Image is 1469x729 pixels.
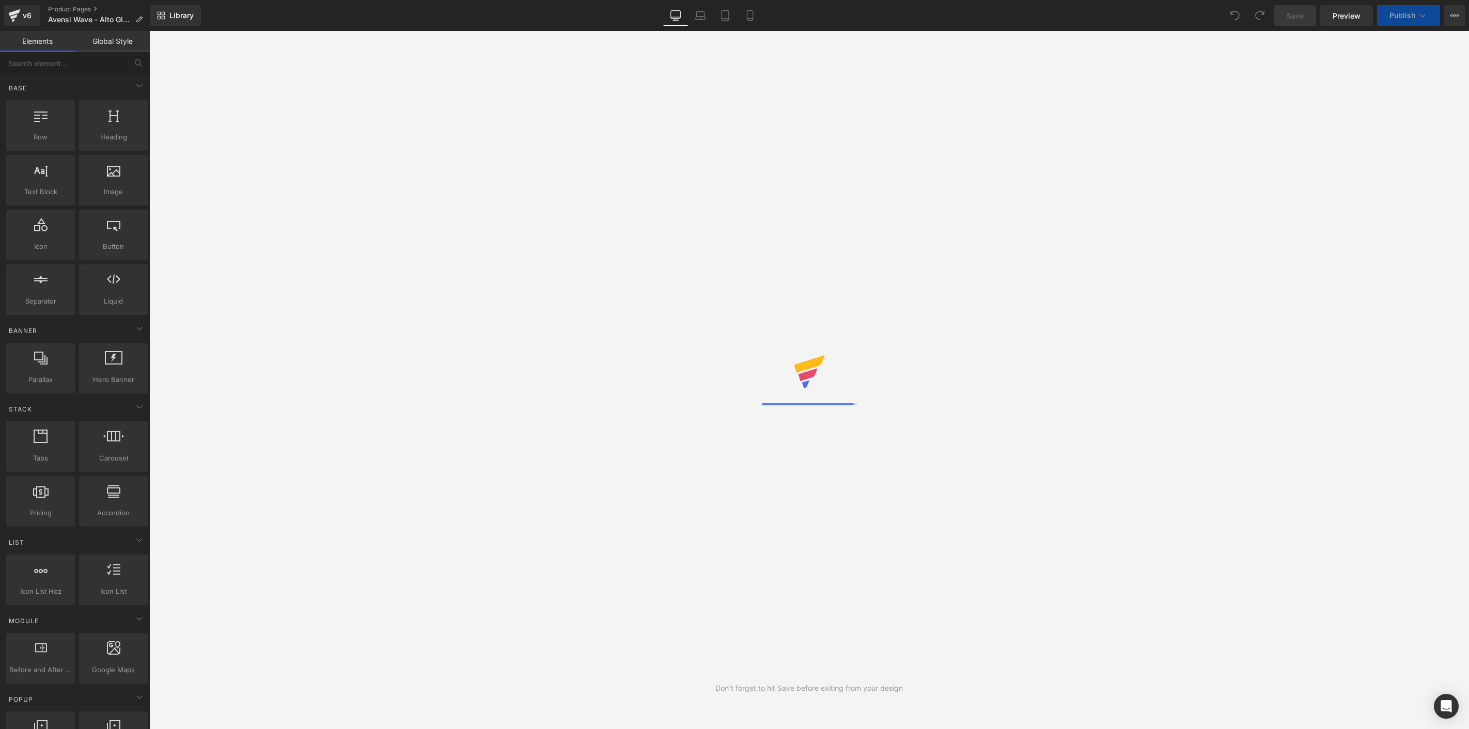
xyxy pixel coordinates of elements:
[82,186,145,197] span: Image
[9,374,72,385] span: Parallax
[9,186,72,197] span: Text Block
[169,11,194,20] span: Library
[1249,5,1270,26] button: Redo
[9,453,72,464] span: Tabs
[8,537,25,547] span: List
[82,132,145,142] span: Heading
[1377,5,1440,26] button: Publish
[1434,694,1459,719] div: Open Intercom Messenger
[1444,5,1465,26] button: More
[8,616,40,626] span: Module
[48,5,151,13] a: Product Pages
[9,296,72,307] span: Separator
[688,5,713,26] a: Laptop
[1320,5,1373,26] a: Preview
[75,31,150,52] a: Global Style
[738,5,762,26] a: Mobile
[4,5,40,26] a: v6
[8,326,38,336] span: Banner
[9,132,72,142] span: Row
[9,586,72,597] span: Icon List Hoz
[82,586,145,597] span: Icon List
[1225,5,1245,26] button: Undo
[1389,11,1415,20] span: Publish
[82,241,145,252] span: Button
[9,241,72,252] span: Icon
[8,404,33,414] span: Stack
[21,9,34,22] div: v6
[713,5,738,26] a: Tablet
[663,5,688,26] a: Desktop
[82,664,145,675] span: Google Maps
[715,683,903,694] div: Don't forget to hit Save before exiting from your design
[82,374,145,385] span: Hero Banner
[150,5,201,26] a: New Library
[48,15,131,24] span: Avensi Wave - Alto Glass
[9,508,72,518] span: Pricing
[82,296,145,307] span: Liquid
[8,694,34,704] span: Popup
[9,664,72,675] span: Before and After Images
[82,508,145,518] span: Accordion
[82,453,145,464] span: Carousel
[1333,10,1361,21] span: Preview
[1287,10,1304,21] span: Save
[8,83,28,93] span: Base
